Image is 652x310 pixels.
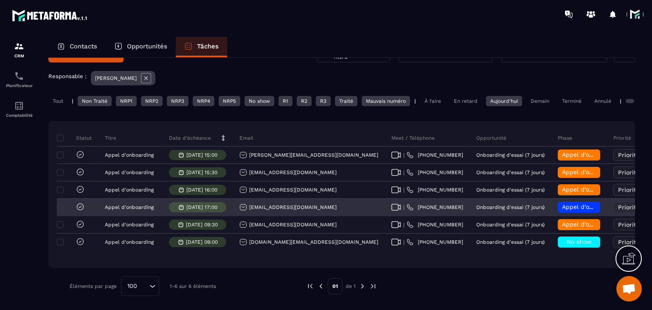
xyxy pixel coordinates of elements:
img: logo [12,8,88,23]
span: Appel d’onboarding planifié [562,203,642,210]
span: Appel d’onboarding terminée [562,151,647,158]
span: Priorité [618,239,640,245]
img: next [359,282,366,290]
p: Opportunités [127,42,167,50]
p: Tâches [197,42,219,50]
a: [PHONE_NUMBER] [407,239,463,245]
div: Tout [48,96,67,106]
p: 01 [328,278,343,294]
div: Terminé [558,96,586,106]
p: Onboarding d'essai (7 jours) [476,239,545,245]
p: Titre [105,135,116,141]
p: [PERSON_NAME] [95,75,137,81]
p: [DATE] 16:00 [186,187,217,193]
div: À faire [420,96,445,106]
div: NRP5 [219,96,240,106]
span: Priorité [618,186,640,193]
div: Non Traité [78,96,112,106]
img: next [369,282,377,290]
span: | [403,169,405,176]
p: Onboarding d'essai (7 jours) [476,222,545,228]
div: No show [244,96,274,106]
p: Date d’échéance [169,135,211,141]
p: Appel d'onboarding [105,204,154,210]
p: | [620,98,621,104]
img: scheduler [14,71,24,81]
p: CRM [2,54,36,58]
p: Appel d'onboarding [105,239,154,245]
p: Contacts [70,42,97,50]
a: Tâches [176,37,227,57]
p: Onboarding d'essai (7 jours) [476,152,545,158]
p: | [72,98,73,104]
p: Comptabilité [2,113,36,118]
p: Phase [558,135,572,141]
span: Priorité [618,204,640,211]
p: Priorité [613,135,631,141]
div: R3 [316,96,331,106]
div: Aujourd'hui [486,96,522,106]
p: Appel d'onboarding [105,169,154,175]
p: Plus de filtre [334,48,371,59]
img: prev [306,282,314,290]
p: [DATE] 17:00 [186,204,217,210]
p: Responsable : [48,73,87,79]
a: [PHONE_NUMBER] [407,204,463,211]
span: | [403,187,405,193]
a: [PHONE_NUMBER] [407,186,463,193]
div: R1 [278,96,292,106]
p: Onboarding d'essai (7 jours) [476,204,545,210]
span: | [403,152,405,158]
span: No show [567,238,592,245]
p: [DATE] 09:30 [186,222,218,228]
p: [DATE] 15:00 [186,152,217,158]
div: NRP4 [193,96,214,106]
div: NRP2 [141,96,163,106]
div: Annulé [590,96,615,106]
p: Onboarding d'essai (7 jours) [476,169,545,175]
p: | [414,98,416,104]
p: de 1 [346,283,356,290]
a: [PHONE_NUMBER] [407,169,463,176]
span: Appel d’onboarding terminée [562,221,647,228]
a: accountantaccountantComptabilité [2,94,36,124]
p: Planificateur [2,83,36,88]
span: 100 [124,282,140,291]
div: R2 [297,96,312,106]
span: Priorité [618,221,640,228]
p: [DATE] 09:00 [186,239,218,245]
p: Appel d'onboarding [105,222,154,228]
a: [PHONE_NUMBER] [407,152,463,158]
div: Search for option [121,276,159,296]
span: | [403,239,405,245]
p: Email [239,135,253,141]
p: 1-6 sur 6 éléments [170,283,216,289]
span: | [403,222,405,228]
p: Appel d'onboarding [105,187,154,193]
span: | [403,204,405,211]
span: Appel d’onboarding terminée [562,186,647,193]
p: Éléments par page [70,283,117,289]
p: Statut [59,135,92,141]
p: Onboarding d'essai (7 jours) [476,187,545,193]
div: Ouvrir le chat [616,276,642,302]
p: Appel d'onboarding [105,152,154,158]
div: NRP1 [116,96,137,106]
div: Demain [526,96,554,106]
a: formationformationCRM [2,35,36,65]
div: NRP3 [167,96,188,106]
a: Opportunités [106,37,176,57]
input: Search for option [140,282,147,291]
a: [PHONE_NUMBER] [407,221,463,228]
span: Priorité [618,152,640,158]
img: formation [14,41,24,51]
p: [DATE] 15:30 [186,169,217,175]
a: schedulerschedulerPlanificateur [2,65,36,94]
a: Contacts [48,37,106,57]
div: En retard [450,96,482,106]
p: Opportunité [476,135,506,141]
div: Traité [335,96,357,106]
span: Appel d’onboarding terminée [562,169,647,175]
span: Priorité [618,169,640,176]
div: Mauvais numéro [362,96,410,106]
